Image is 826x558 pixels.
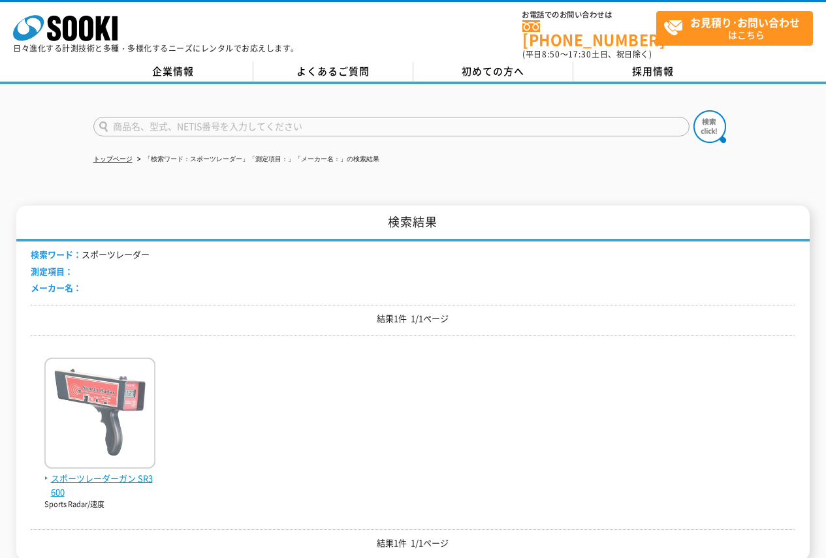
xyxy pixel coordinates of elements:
[135,153,379,166] li: 「検索ワード：スポーツレーダー」「測定項目：」「メーカー名：」の検索結果
[253,62,413,82] a: よくあるご質問
[44,358,155,472] img: SR3600
[31,248,150,262] li: スポーツレーダー
[16,206,809,241] h1: 検索結果
[93,155,133,163] a: トップページ
[93,117,690,136] input: 商品名、型式、NETIS番号を入力してください
[93,62,253,82] a: 企業情報
[13,44,299,52] p: 日々進化する計測技術と多種・多様化するニーズにレンタルでお応えします。
[573,62,733,82] a: 採用情報
[690,14,800,30] strong: お見積り･お問い合わせ
[44,472,155,499] span: スポーツレーダーガン SR3600
[693,110,726,143] img: btn_search.png
[656,11,813,46] a: お見積り･お問い合わせはこちら
[522,48,652,60] span: (平日 ～ 土日、祝日除く)
[44,499,155,510] p: Sports Radar/速度
[44,458,155,499] a: スポーツレーダーガン SR3600
[522,11,656,19] span: お電話でのお問い合わせは
[31,281,82,294] span: メーカー名：
[413,62,573,82] a: 初めての方へ
[462,64,524,78] span: 初めての方へ
[31,248,82,260] span: 検索ワード：
[663,12,812,44] span: はこちら
[31,536,795,550] p: 結果1件 1/1ページ
[568,48,592,60] span: 17:30
[522,20,656,47] a: [PHONE_NUMBER]
[31,312,795,326] p: 結果1件 1/1ページ
[542,48,560,60] span: 8:50
[31,265,73,277] span: 測定項目：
